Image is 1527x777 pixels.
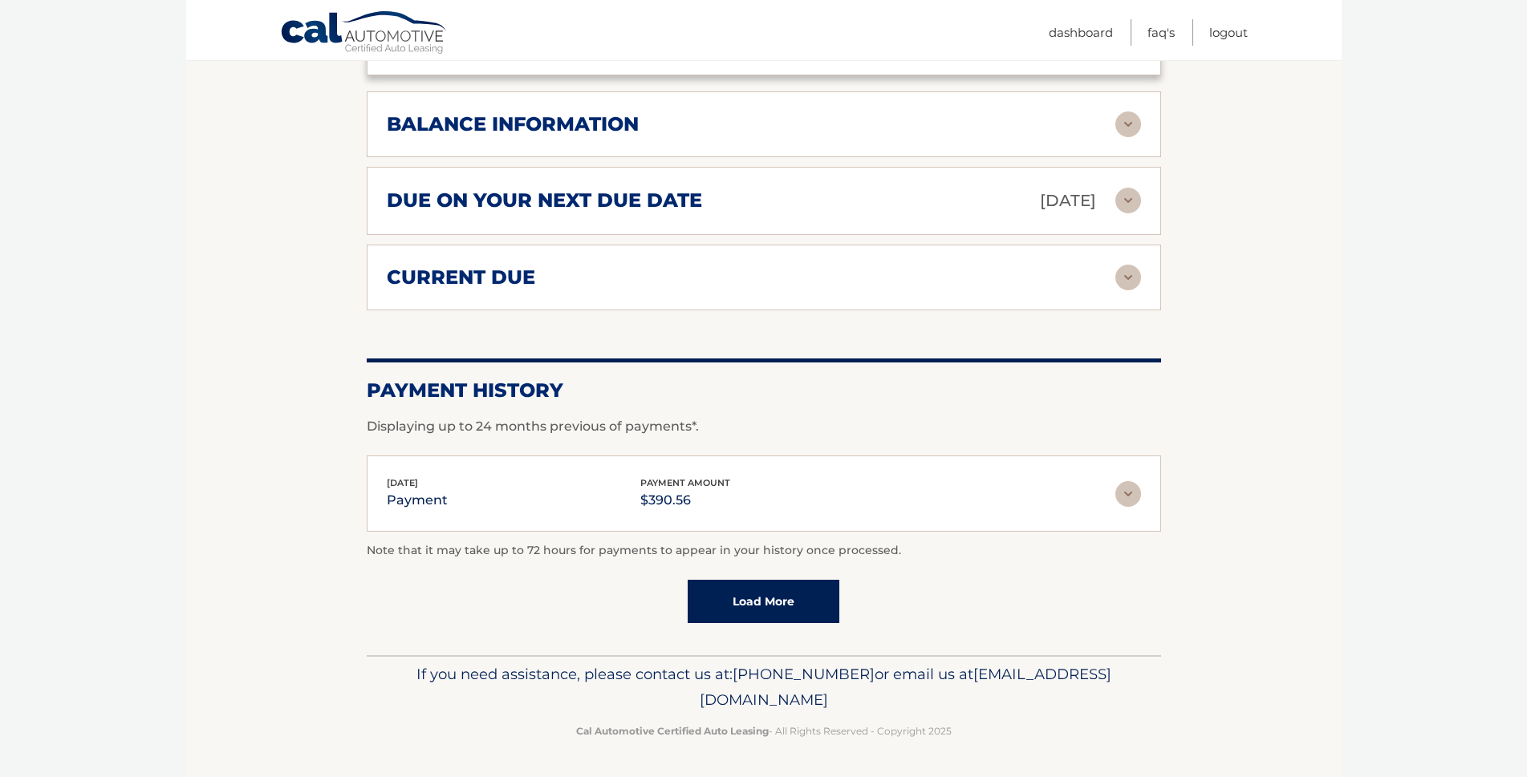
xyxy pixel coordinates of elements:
[576,725,769,737] strong: Cal Automotive Certified Auto Leasing
[377,722,1151,739] p: - All Rights Reserved - Copyright 2025
[1209,19,1248,46] a: Logout
[367,378,1161,403] h2: Payment History
[367,417,1161,436] p: Displaying up to 24 months previous of payments*.
[640,489,730,512] p: $390.56
[1147,19,1175,46] a: FAQ's
[387,477,418,488] span: [DATE]
[1115,265,1141,290] img: accordion-rest.svg
[387,489,448,512] p: payment
[387,188,702,212] h2: due on your next due date
[1049,19,1113,46] a: Dashboard
[367,541,1161,560] p: Note that it may take up to 72 hours for payments to appear in your history once processed.
[1040,187,1096,215] p: [DATE]
[280,10,449,57] a: Cal Automotive
[640,477,730,488] span: payment amount
[688,580,839,623] a: Load More
[733,665,875,683] span: [PHONE_NUMBER]
[1115,188,1141,213] img: accordion-rest.svg
[1115,481,1141,507] img: accordion-rest.svg
[377,662,1151,713] p: If you need assistance, please contact us at: or email us at
[387,112,639,136] h2: balance information
[387,265,535,289] h2: current due
[1115,111,1141,137] img: accordion-rest.svg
